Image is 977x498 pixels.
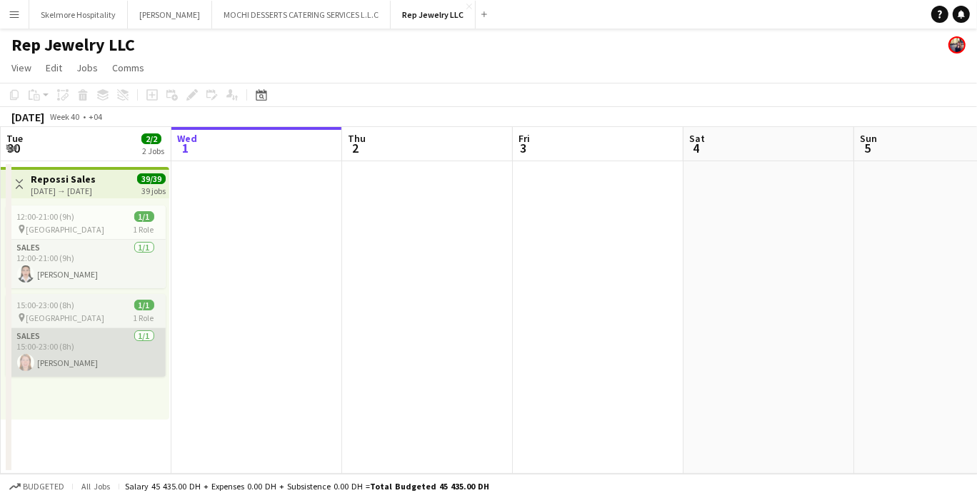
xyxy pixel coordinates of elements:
span: 3 [516,140,530,156]
span: 1 [175,140,197,156]
a: View [6,59,37,77]
span: 1/1 [134,211,154,222]
span: Jobs [76,61,98,74]
span: 2/2 [141,133,161,144]
span: 2 [346,140,366,156]
span: 1 Role [134,312,154,323]
app-user-avatar: Venus Joson [948,36,966,54]
button: Budgeted [7,479,66,494]
span: Sat [689,132,705,145]
span: 1 Role [134,224,154,235]
span: [GEOGRAPHIC_DATA] [26,224,105,235]
button: Skelmore Hospitality [29,1,128,29]
span: 30 [4,140,23,156]
span: Wed [177,132,197,145]
a: Jobs [71,59,104,77]
app-job-card: 15:00-23:00 (8h)1/1 [GEOGRAPHIC_DATA]1 RoleSales1/115:00-23:00 (8h)[PERSON_NAME] [6,294,166,377]
span: Total Budgeted 45 435.00 DH [370,481,489,492]
h3: Repossi Sales [31,173,96,186]
span: View [11,61,31,74]
span: 4 [687,140,705,156]
span: All jobs [79,481,113,492]
button: MOCHI DESSERTS CATERING SERVICES L.L.C [212,1,391,29]
span: 5 [858,140,877,156]
span: Sun [860,132,877,145]
span: Edit [46,61,62,74]
div: +04 [89,111,102,122]
span: Tue [6,132,23,145]
a: Comms [106,59,150,77]
span: [GEOGRAPHIC_DATA] [26,312,105,323]
span: Budgeted [23,482,64,492]
div: [DATE] → [DATE] [31,186,96,196]
div: 2 Jobs [142,146,164,156]
span: 12:00-21:00 (9h) [17,211,75,222]
app-card-role: Sales1/115:00-23:00 (8h)[PERSON_NAME] [6,328,166,377]
div: Salary 45 435.00 DH + Expenses 0.00 DH + Subsistence 0.00 DH = [125,481,489,492]
span: Fri [518,132,530,145]
span: Week 40 [47,111,83,122]
span: 1/1 [134,300,154,310]
h1: Rep Jewelry LLC [11,34,135,56]
span: Thu [348,132,366,145]
button: [PERSON_NAME] [128,1,212,29]
div: [DATE] [11,110,44,124]
app-card-role: Sales1/112:00-21:00 (9h)[PERSON_NAME] [6,240,166,288]
span: Comms [112,61,144,74]
span: 39/39 [137,173,166,184]
span: 15:00-23:00 (8h) [17,300,75,310]
a: Edit [40,59,68,77]
div: 39 jobs [141,184,166,196]
app-job-card: 12:00-21:00 (9h)1/1 [GEOGRAPHIC_DATA]1 RoleSales1/112:00-21:00 (9h)[PERSON_NAME] [6,205,166,288]
button: Rep Jewelry LLC [391,1,476,29]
